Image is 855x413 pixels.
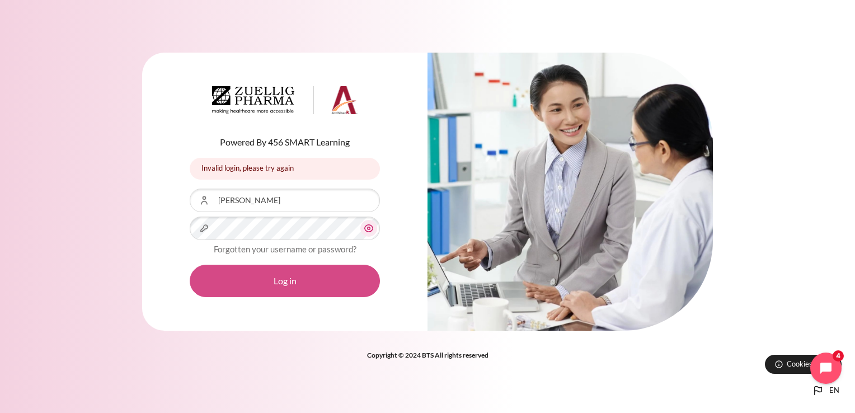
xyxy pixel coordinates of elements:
p: Powered By 456 SMART Learning [190,135,380,149]
a: Forgotten your username or password? [214,244,356,254]
button: Cookies notice [765,355,842,374]
input: Username or Email Address [190,189,380,212]
strong: Copyright © 2024 BTS All rights reserved [367,351,488,359]
button: Languages [807,379,844,402]
span: Cookies notice [787,359,833,369]
div: Invalid login, please try again [190,158,380,180]
a: Architeck [212,86,358,119]
img: Architeck [212,86,358,114]
span: en [829,385,839,396]
button: Log in [190,265,380,297]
